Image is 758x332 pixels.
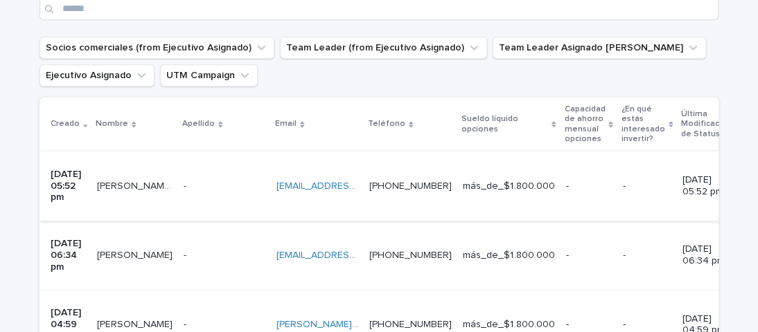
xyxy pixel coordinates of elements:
[682,243,738,267] p: [DATE] 06:34 pm
[565,250,611,261] p: -
[565,319,611,331] p: -
[463,319,554,331] p: más_de_$1.800.000
[682,174,738,198] p: [DATE] 05:52 pm
[184,316,189,331] p: -
[97,316,175,331] p: [PERSON_NAME]
[622,102,665,147] p: ¿En qué estás interesado invertir?
[565,181,611,192] p: -
[39,37,274,59] button: Socios comerciales (from Ejecutivo Asignado)
[39,64,155,86] button: Ejecutivo Asignado
[623,319,671,331] p: -
[160,64,258,86] button: UTM Campaign
[368,116,405,131] p: Teléfono
[97,247,175,261] p: Josselin Gutierrez Soto
[51,116,80,131] p: Creado
[461,111,548,137] p: Sueldo líquido opciones
[369,320,452,329] a: [PHONE_NUMBER]
[184,178,189,192] p: -
[51,169,86,203] p: [DATE] 05:52 pm
[97,178,175,192] p: Grace Aguilera Márquez
[681,107,732,142] p: Última Modificación de Status
[51,238,86,273] p: [DATE] 06:34 pm
[276,320,509,329] a: [PERSON_NAME][EMAIL_ADDRESS][DOMAIN_NAME]
[623,181,671,192] p: -
[369,250,452,260] a: [PHONE_NUMBER]
[280,37,487,59] button: Team Leader (from Ejecutivo Asignado)
[564,102,605,147] p: Capacidad de ahorro mensual opciones
[184,247,189,261] p: -
[493,37,706,59] button: Team Leader Asignado LLamados
[623,250,671,261] p: -
[463,181,554,192] p: más_de_$1.800.000
[369,181,452,191] a: [PHONE_NUMBER]
[275,116,297,131] p: Email
[182,116,215,131] p: Apellido
[463,250,554,261] p: más_de_$1.800.000
[276,250,433,260] a: [EMAIL_ADDRESS][DOMAIN_NAME]
[276,181,433,191] a: [EMAIL_ADDRESS][DOMAIN_NAME]
[96,116,128,131] p: Nombre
